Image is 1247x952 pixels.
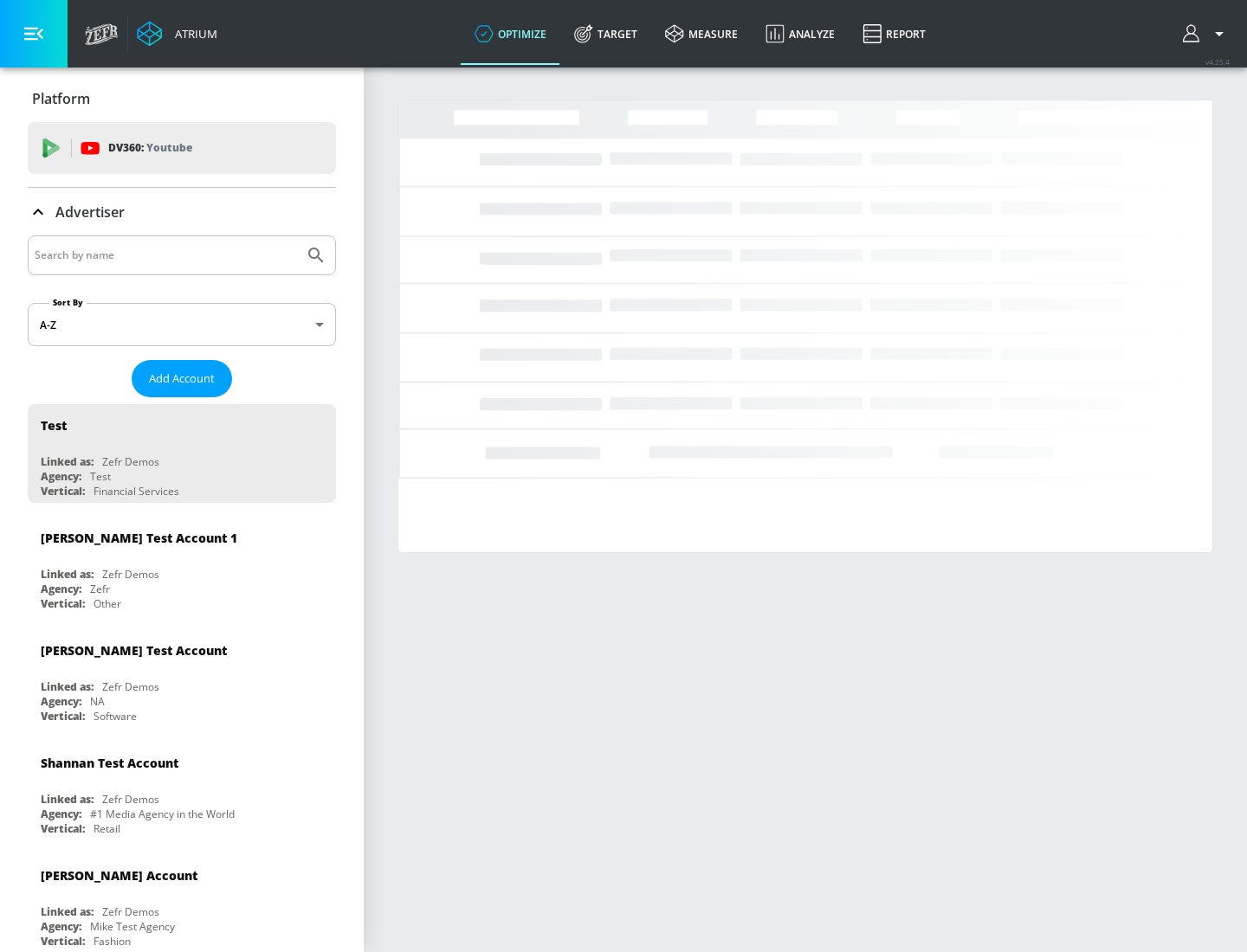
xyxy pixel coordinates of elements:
div: NA [90,694,105,709]
a: Analyze [752,3,849,65]
div: Shannan Test AccountLinked as:Zefr DemosAgency:#1 Media Agency in the WorldVertical:Retail [28,742,336,840]
div: Zefr Demos [102,679,159,694]
div: [PERSON_NAME] Test Account 1Linked as:Zefr DemosAgency:ZefrVertical:Other [28,517,336,615]
div: Vertical: [41,709,85,724]
label: Sort By [49,297,87,308]
div: DV360: Youtube [28,122,336,174]
div: Advertiser [28,188,336,236]
div: Vertical: [41,596,85,611]
div: Agency: [41,582,81,596]
div: Vertical: [41,484,85,499]
div: Financial Services [94,484,179,499]
div: Other [94,596,121,611]
div: Linked as: [41,567,94,582]
div: [PERSON_NAME] Account [41,867,197,884]
input: Search by name [35,244,297,267]
div: Zefr [90,582,110,596]
div: Atrium [168,26,217,42]
div: [PERSON_NAME] Test AccountLinked as:Zefr DemosAgency:NAVertical:Software [28,629,336,728]
div: TestLinked as:Zefr DemosAgency:TestVertical:Financial Services [28,404,336,503]
p: Platform [32,89,90,108]
a: Report [849,3,940,65]
div: Linked as: [41,792,94,807]
span: v 4.25.4 [1205,57,1230,67]
div: Fashion [94,934,131,949]
button: Add Account [132,360,232,397]
div: Retail [94,821,120,836]
div: Linked as: [41,679,94,694]
div: Test [90,469,111,484]
div: Software [94,709,137,724]
div: #1 Media Agency in the World [90,807,235,821]
a: Atrium [137,21,217,47]
span: Add Account [149,369,215,389]
p: Advertiser [55,203,125,222]
div: Vertical: [41,821,85,836]
div: Platform [28,74,336,123]
div: [PERSON_NAME] Test Account 1 [41,530,237,546]
div: Zefr Demos [102,567,159,582]
div: [PERSON_NAME] Test Account [41,642,227,659]
div: Test [41,417,67,434]
div: Linked as: [41,454,94,469]
div: Zefr Demos [102,792,159,807]
p: DV360: [108,138,192,158]
div: Zefr Demos [102,904,159,919]
div: Mike Test Agency [90,919,175,934]
div: A-Z [28,303,336,346]
div: Linked as: [41,904,94,919]
div: Agency: [41,807,81,821]
div: Vertical: [41,934,85,949]
div: Shannan Test Account [41,755,178,771]
div: Agency: [41,919,81,934]
div: Agency: [41,694,81,709]
a: Target [560,3,651,65]
a: measure [651,3,752,65]
div: Agency: [41,469,81,484]
a: optimize [461,3,560,65]
div: Zefr Demos [102,454,159,469]
p: Youtube [146,138,192,157]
